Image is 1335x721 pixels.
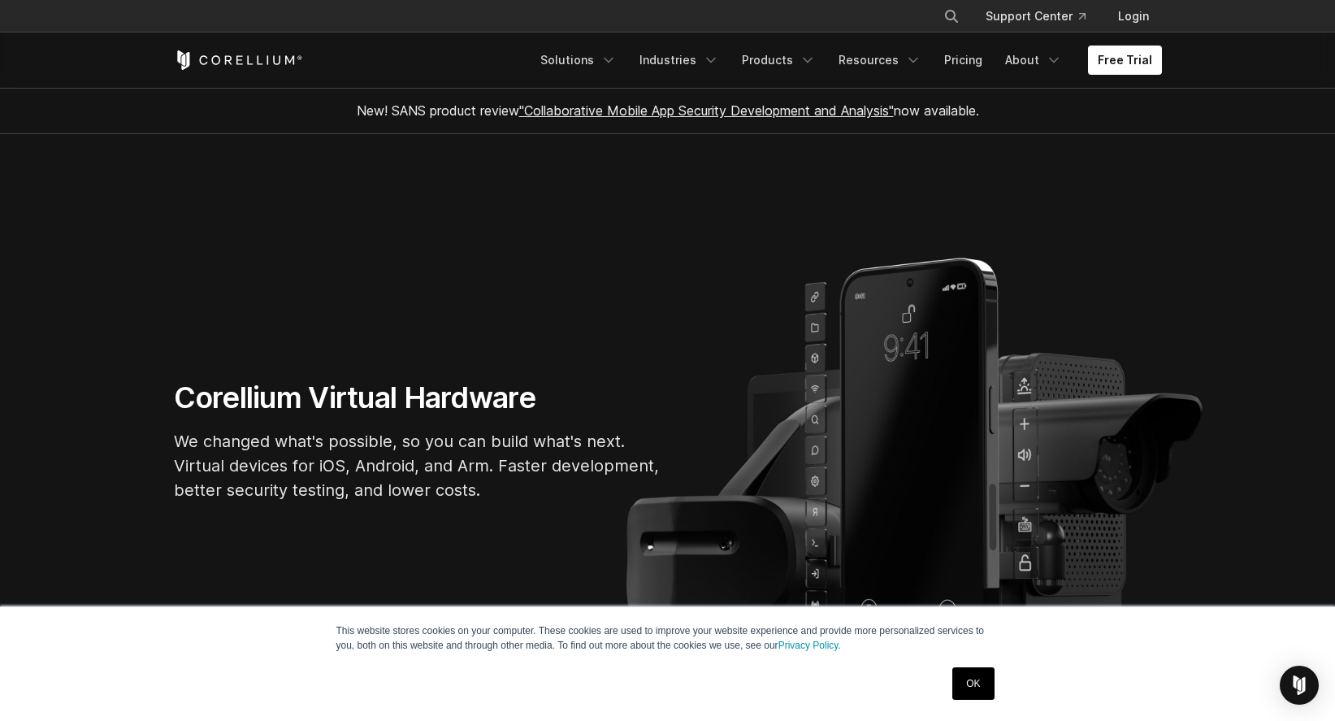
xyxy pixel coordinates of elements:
div: Open Intercom Messenger [1280,666,1319,705]
a: Free Trial [1088,46,1162,75]
a: Corellium Home [174,50,303,70]
span: New! SANS product review now available. [357,102,979,119]
a: Industries [630,46,729,75]
a: "Collaborative Mobile App Security Development and Analysis" [519,102,894,119]
a: Resources [829,46,931,75]
a: Login [1105,2,1162,31]
a: Products [732,46,826,75]
div: Navigation Menu [531,46,1162,75]
div: Navigation Menu [924,2,1162,31]
a: Pricing [934,46,992,75]
p: We changed what's possible, so you can build what's next. Virtual devices for iOS, Android, and A... [174,429,661,502]
a: About [995,46,1072,75]
a: Privacy Policy. [778,640,841,651]
a: Support Center [973,2,1099,31]
a: OK [952,667,994,700]
h1: Corellium Virtual Hardware [174,380,661,416]
a: Solutions [531,46,626,75]
p: This website stores cookies on your computer. These cookies are used to improve your website expe... [336,623,999,653]
button: Search [937,2,966,31]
